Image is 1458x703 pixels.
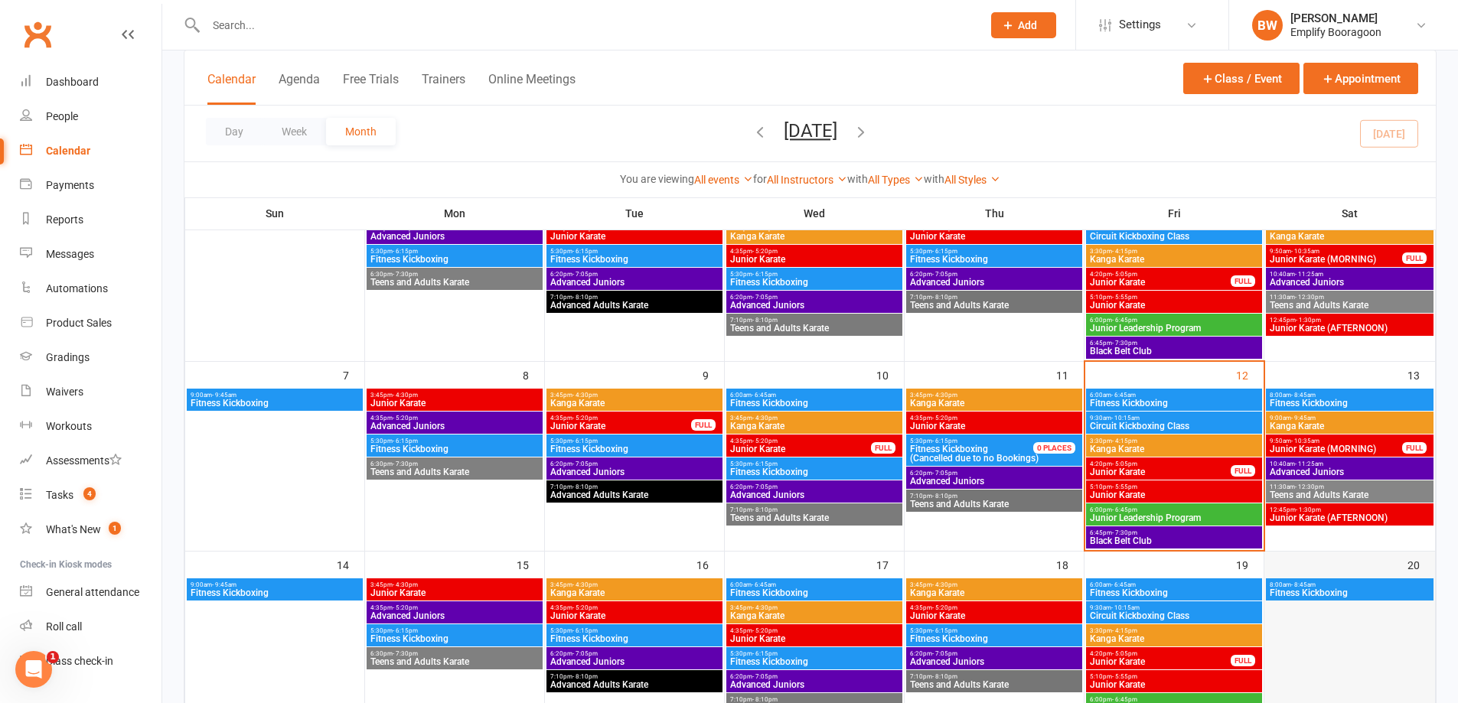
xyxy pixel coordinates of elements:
[1269,248,1403,255] span: 9:50am
[1269,301,1430,310] span: Teens and Adults Karate
[729,399,899,408] span: Fitness Kickboxing
[550,301,719,310] span: Advanced Adults Karate
[20,644,161,679] a: Class kiosk mode
[909,493,1079,500] span: 7:10pm
[393,461,418,467] span: - 7:30pm
[725,197,905,229] th: Wed
[729,506,899,513] span: 7:10pm
[1018,19,1037,31] span: Add
[47,651,59,663] span: 1
[1089,340,1259,347] span: 6:45pm
[1056,362,1084,387] div: 11
[550,467,719,477] span: Advanced Juniors
[550,294,719,301] span: 7:10pm
[691,419,716,431] div: FULL
[729,611,899,620] span: Kanga Karate
[944,174,1000,186] a: All Styles
[1295,461,1323,467] span: - 11:25am
[370,271,540,278] span: 6:30pm
[46,76,99,88] div: Dashboard
[1089,513,1259,522] span: Junior Leadership Program
[1089,399,1259,408] span: Fitness Kickboxing
[1269,232,1430,241] span: Kanga Karate
[263,118,326,145] button: Week
[1231,465,1255,477] div: FULL
[909,581,1079,588] span: 3:45pm
[550,415,692,421] span: 4:35pm
[752,604,778,611] span: - 4:30pm
[876,552,904,577] div: 17
[572,461,598,467] span: - 7:05pm
[1089,392,1259,399] span: 6:00am
[909,301,1079,310] span: Teens and Adults Karate
[1119,8,1161,42] span: Settings
[1089,438,1259,444] span: 3:30pm
[1269,581,1430,588] span: 8:00am
[932,438,957,444] span: - 6:15pm
[932,470,957,477] span: - 7:05pm
[1402,252,1427,264] div: FULL
[909,611,1079,620] span: Junior Karate
[46,317,112,329] div: Product Sales
[1089,588,1259,597] span: Fitness Kickboxing
[517,552,544,577] div: 15
[1231,275,1255,287] div: FULL
[46,110,78,122] div: People
[784,120,837,142] button: [DATE]
[909,500,1079,509] span: Teens and Adults Karate
[1112,294,1137,301] span: - 5:55pm
[991,12,1056,38] button: Add
[1269,324,1430,333] span: Junior Karate (AFTERNOON)
[729,588,899,597] span: Fitness Kickboxing
[1269,278,1430,287] span: Advanced Juniors
[752,271,778,278] span: - 6:15pm
[1407,362,1435,387] div: 13
[1089,415,1259,421] span: 9:30am
[876,362,904,387] div: 10
[932,415,957,421] span: - 5:20pm
[20,272,161,306] a: Automations
[932,271,957,278] span: - 7:05pm
[909,255,1079,264] span: Fitness Kickboxing
[729,421,899,431] span: Kanga Karate
[550,581,719,588] span: 3:45pm
[729,604,899,611] span: 3:45pm
[752,506,778,513] span: - 8:10pm
[909,477,1079,486] span: Advanced Juniors
[83,487,96,500] span: 4
[20,306,161,340] a: Product Sales
[370,232,540,241] span: Advanced Juniors
[1236,552,1264,577] div: 19
[1303,63,1418,94] button: Appointment
[20,513,161,547] a: What's New1
[1236,362,1264,387] div: 12
[1085,197,1264,229] th: Fri
[1089,506,1259,513] span: 6:00pm
[550,392,719,399] span: 3:45pm
[46,586,139,598] div: General attendance
[1089,421,1259,431] span: Circuit Kickboxing Class
[1111,415,1140,421] span: - 10:15am
[1269,588,1430,597] span: Fitness Kickboxing
[190,581,360,588] span: 9:00am
[572,392,598,399] span: - 4:30pm
[393,581,418,588] span: - 4:30pm
[729,438,872,444] span: 4:35pm
[909,588,1079,597] span: Kanga Karate
[46,282,108,295] div: Automations
[1269,513,1430,522] span: Junior Karate (AFTERNOON)
[909,232,1079,241] span: Junior Karate
[545,197,725,229] th: Tue
[1269,415,1430,421] span: 9:00am
[370,421,540,431] span: Advanced Juniors
[1290,11,1381,25] div: [PERSON_NAME]
[370,248,540,255] span: 5:30pm
[752,461,778,467] span: - 6:15pm
[1112,529,1137,536] span: - 7:30pm
[909,438,1052,444] span: 5:30pm
[909,278,1079,287] span: Advanced Juniors
[206,118,263,145] button: Day
[1089,581,1259,588] span: 6:00am
[46,248,94,260] div: Messages
[1295,294,1324,301] span: - 12:30pm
